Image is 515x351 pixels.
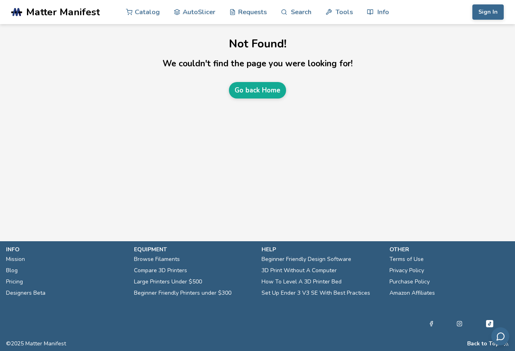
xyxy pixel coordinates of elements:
a: Browse Filaments [134,254,180,265]
p: equipment [134,245,254,254]
a: Terms of Use [389,254,424,265]
a: Instagram [457,319,462,328]
a: RSS Feed [503,341,509,347]
a: Large Printers Under $500 [134,276,202,287]
a: How To Level A 3D Printer Bed [262,276,342,287]
p: info [6,245,126,254]
button: Send feedback via email [491,327,509,345]
span: Matter Manifest [26,6,100,18]
p: help [262,245,381,254]
a: Tiktok [485,319,494,328]
a: Purchase Policy [389,276,430,287]
a: Designers Beta [6,287,45,299]
a: Set Up Ender 3 V3 SE With Best Practices [262,287,370,299]
a: Go back Home [229,82,286,99]
button: Sign In [472,4,504,20]
button: Back to Top [467,341,499,347]
a: Amazon Affiliates [389,287,435,299]
span: © 2025 Matter Manifest [6,341,66,347]
h2: We couldn't find the page you were looking for! [11,57,504,70]
a: Beginner Friendly Design Software [262,254,351,265]
a: Beginner Friendly Printers under $300 [134,287,231,299]
a: Privacy Policy [389,265,424,276]
a: Mission [6,254,25,265]
a: Blog [6,265,18,276]
a: Pricing [6,276,23,287]
a: 3D Print Without A Computer [262,265,337,276]
h1: Not Found! [11,38,504,50]
a: Compare 3D Printers [134,265,187,276]
a: Facebook [428,319,434,328]
p: other [389,245,509,254]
